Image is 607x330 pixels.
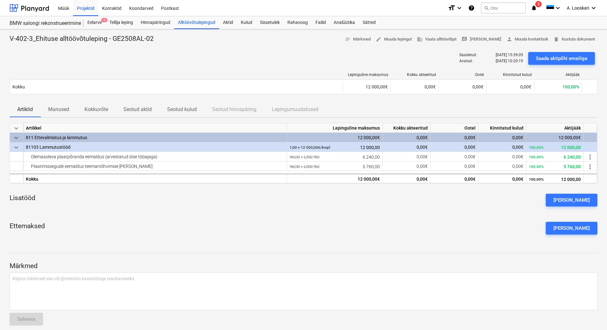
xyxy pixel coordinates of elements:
div: Kinnitatud kulud [489,72,532,77]
div: Kokku akteeritud [393,72,436,77]
p: Artiklid [17,106,33,113]
div: Kokku [23,174,287,183]
div: Kokku akteeritud [383,123,431,133]
span: 0,00€ [464,154,476,159]
button: Märkmed [342,34,373,44]
p: Lisatööd [10,194,35,203]
a: Rahavoog [284,16,312,29]
span: 0,00€ [472,84,484,89]
div: Artikkel [23,123,287,133]
iframe: Chat Widget [575,299,607,330]
span: 100,00% [562,84,579,89]
span: edit [376,36,381,42]
span: more_vert [586,163,594,170]
div: 5 760,00 [529,161,581,171]
span: 1 [101,18,107,22]
div: 12 000,00 [529,174,581,184]
span: keyboard_arrow_down [12,134,20,142]
button: Otsi [481,3,526,13]
i: Abikeskus [468,4,475,12]
p: Saadetud : [459,53,477,58]
div: 0,00€ [383,174,431,183]
button: [PERSON_NAME] [459,34,504,44]
p: Seotud aktid [123,106,152,113]
div: Sissetulek [256,16,284,29]
div: Aktijääk [526,123,584,133]
div: 0,00€ [431,174,478,183]
div: 0,00€ [383,133,431,142]
i: keyboard_arrow_down [590,4,597,12]
div: Aktid [219,16,237,29]
span: delete [553,36,559,42]
small: 100,00% [529,164,544,169]
p: Kokku [12,84,25,90]
i: keyboard_arrow_down [455,4,463,12]
div: Aktijääk [537,72,580,77]
i: keyboard_arrow_down [554,4,562,12]
span: more_vert [586,153,594,161]
div: 6 240,00 [290,152,380,162]
a: Tellija leping [106,16,137,29]
span: person [507,36,512,42]
span: A. Looskari [567,5,589,11]
a: Analüütika [330,16,359,29]
i: notifications [531,4,537,12]
div: 5 760,00 [290,161,380,171]
p: [DATE] 10:20:19 [496,59,523,64]
div: 12 000,00€ [343,82,390,92]
div: Ootel [441,72,484,77]
div: Failid [312,16,330,29]
button: [PERSON_NAME] [546,222,597,235]
p: Märkmed [10,262,597,271]
span: Muuda kontaktisik [507,36,548,43]
button: Kustuta dokument [551,34,597,44]
div: Plaatimissegude eemaldus teemantlihvimise [PERSON_NAME] [26,161,284,171]
div: 12 000,00 [529,142,581,152]
a: Alltöövõtulepingud [174,16,219,29]
span: 5 [535,1,542,7]
button: [PERSON_NAME] [546,194,597,206]
small: 100,00% [529,145,544,150]
span: keyboard_arrow_down [12,144,20,151]
span: business [417,36,423,42]
button: Muuda kontaktisik [504,34,551,44]
a: Hinnapäringud [137,16,174,29]
div: 6 240,00 [529,152,581,162]
span: Kustuta dokument [553,36,595,43]
a: Eelarve1 [84,16,106,29]
p: V-402-3_Ehituse alltöövõtuleping - GE2508AL-02 [10,34,154,43]
div: 0,00€ [478,133,526,142]
div: 12 000,00 [290,142,380,152]
button: Saada aktipõhi emailiga [528,52,595,65]
div: 12 000,00€ [287,133,383,142]
button: Vaata alltöövõtjat [414,34,459,44]
div: 811 Ettevalmistus ja lammutus [26,133,284,142]
a: Kulud [237,16,256,29]
span: rate_review [462,36,467,42]
div: Saada aktipõhi emailiga [536,54,587,63]
small: 960,00 × 6,00€ / 960 [290,164,319,169]
p: Avatud : [459,59,473,64]
div: Lepinguline maksumus [345,72,388,77]
span: 0,00€ [512,154,523,159]
span: Muuda lepingut [376,36,412,43]
span: notes [345,36,351,42]
span: 0,00€ [512,164,523,169]
div: [PERSON_NAME] [553,196,590,204]
span: Vaata alltöövõtjat [417,36,456,43]
div: 0,00€ [431,133,478,142]
span: 0,00€ [464,164,476,169]
div: 0,00€ [478,174,526,183]
div: BMW salongi rekonstrueerimine [10,20,76,27]
small: 960,00 × 6,50€ / 960 [290,155,319,159]
div: Sätted [359,16,380,29]
div: Lepinguline maksumus [287,123,383,133]
div: Kinnitatud kulud [478,123,526,133]
span: search [484,5,489,11]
